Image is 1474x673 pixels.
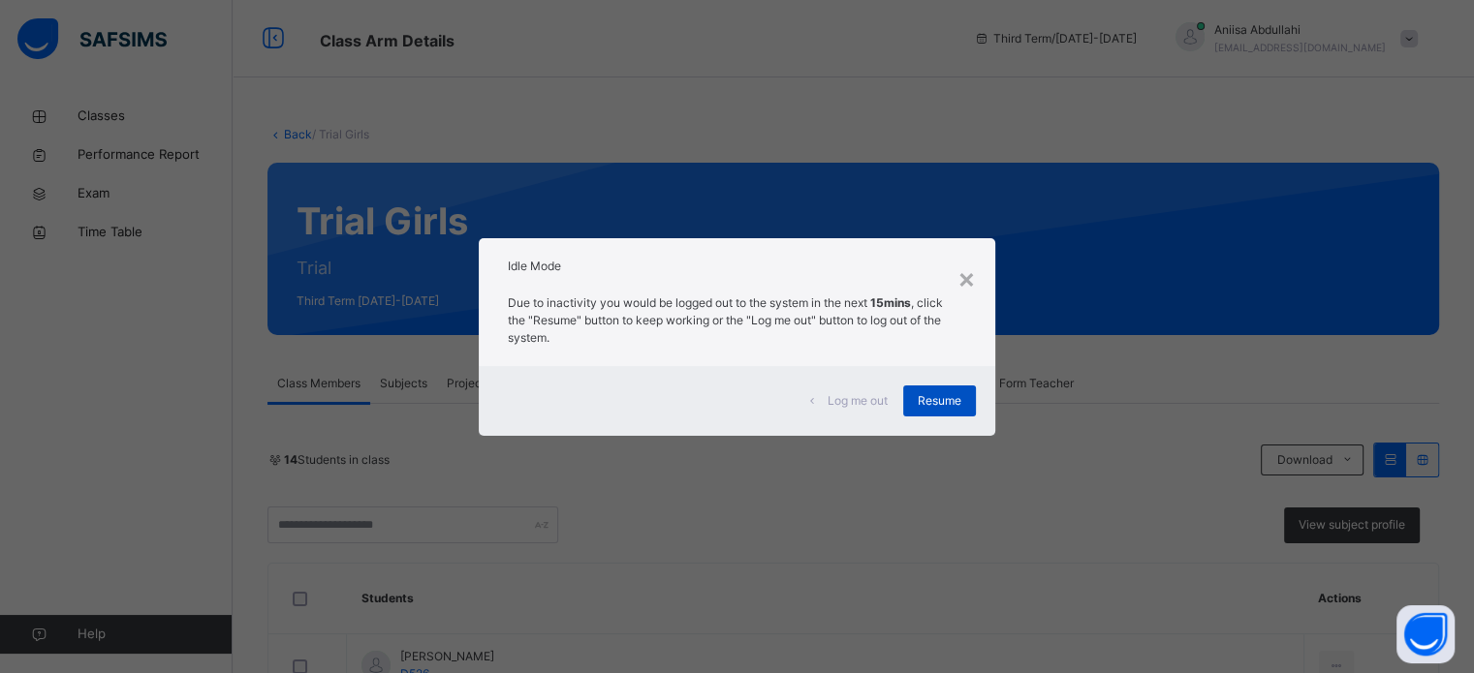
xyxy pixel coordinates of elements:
span: Resume [918,392,961,410]
h2: Idle Mode [508,258,965,275]
div: × [957,258,976,298]
span: Log me out [828,392,888,410]
strong: 15mins [870,295,911,310]
button: Open asap [1396,605,1455,663]
p: Due to inactivity you would be logged out to the system in the next , click the "Resume" button t... [508,294,965,347]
